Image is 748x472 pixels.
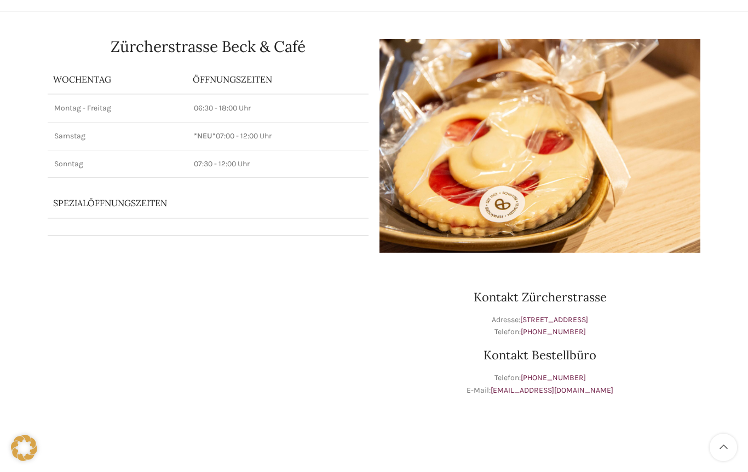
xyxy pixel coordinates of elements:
p: Spezialöffnungszeiten [53,197,332,209]
a: Scroll to top button [710,434,737,461]
p: Adresse: Telefon: [379,314,700,339]
p: Telefon: E-Mail: [379,372,700,397]
a: [PHONE_NUMBER] [521,327,586,336]
a: [STREET_ADDRESS] [520,315,588,324]
p: ÖFFNUNGSZEITEN [193,73,363,85]
p: 06:30 - 18:00 Uhr [194,103,362,114]
p: Wochentag [53,73,182,85]
p: Montag - Freitag [54,103,181,114]
p: 07:00 - 12:00 Uhr [194,131,362,142]
p: Samstag [54,131,181,142]
h1: Zürcherstrasse Beck & Café [48,39,369,54]
p: Sonntag [54,159,181,170]
h3: Kontakt Bestellbüro [379,349,700,361]
h3: Kontakt Zürcherstrasse [379,291,700,303]
a: [EMAIL_ADDRESS][DOMAIN_NAME] [491,386,613,395]
p: 07:30 - 12:00 Uhr [194,159,362,170]
a: [PHONE_NUMBER] [521,373,586,382]
iframe: schwyter zürcherstrasse 33 [48,264,369,428]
